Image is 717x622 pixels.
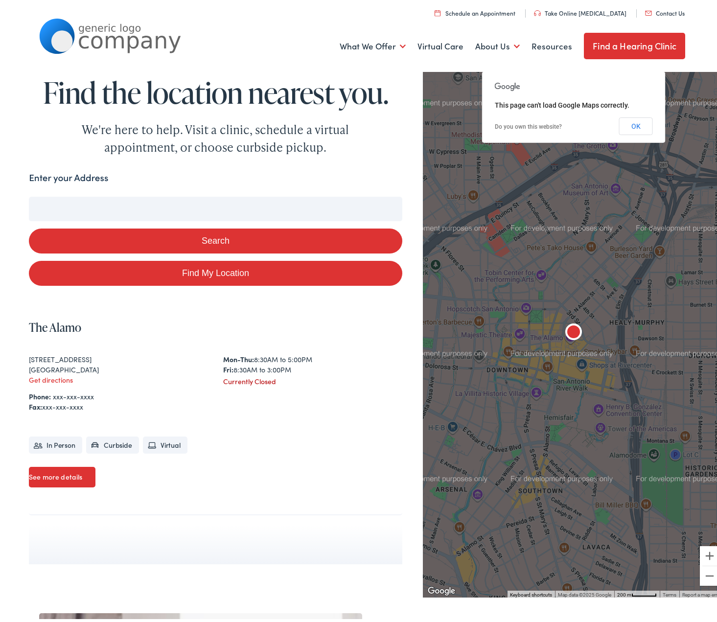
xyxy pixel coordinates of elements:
[29,399,42,409] strong: Fax:
[29,372,73,382] a: Get directions
[645,6,685,14] a: Contact Us
[29,389,51,398] strong: Phone:
[510,589,552,596] button: Keyboard shortcuts
[29,362,208,372] div: [GEOGRAPHIC_DATA]
[59,118,372,153] div: We're here to help. Visit a clinic, schedule a virtual appointment, or choose curbside pickup.
[223,362,233,371] strong: Fri:
[619,115,653,132] button: OK
[29,316,81,332] a: The Alamo
[29,226,402,251] button: Search
[435,6,515,14] a: Schedule an Appointment
[532,25,572,62] a: Resources
[223,351,254,361] strong: Mon-Thu:
[584,30,685,56] a: Find a Hearing Clinic
[495,98,629,106] span: This page can't load Google Maps correctly.
[29,73,402,106] h1: Find the location nearest you.
[29,194,402,218] input: Enter your address or zip code
[223,351,402,372] div: 8:30AM to 5:00PM 8:30AM to 3:00PM
[223,373,402,384] div: Currently Closed
[534,7,541,13] img: utility icon
[475,25,520,62] a: About Us
[53,389,94,398] a: xxx-xxx-xxxx
[86,434,139,451] li: Curbside
[663,589,676,595] a: Terms
[29,399,402,409] div: xxx-xxx-xxxx
[417,25,463,62] a: Virtual Care
[558,589,611,595] span: Map data ©2025 Google
[340,25,406,62] a: What We Offer
[562,319,585,342] div: The Alamo
[29,434,82,451] li: In Person
[614,588,660,595] button: Map Scale: 200 m per 48 pixels
[29,351,208,362] div: [STREET_ADDRESS]
[645,8,652,13] img: utility icon
[29,258,402,283] a: Find My Location
[495,120,562,127] a: Do you own this website?
[29,168,108,182] label: Enter your Address
[534,6,626,14] a: Take Online [MEDICAL_DATA]
[29,464,95,484] a: See more details
[617,589,631,595] span: 200 m
[435,7,440,13] img: utility icon
[143,434,187,451] li: Virtual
